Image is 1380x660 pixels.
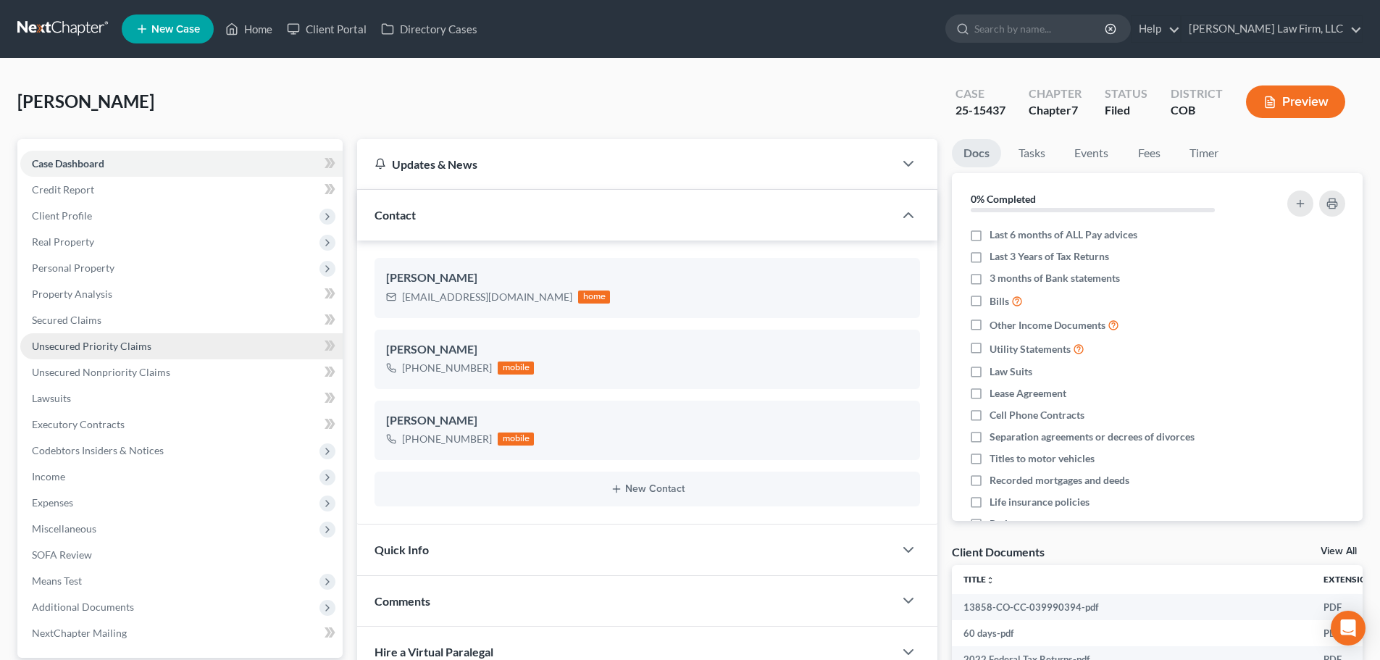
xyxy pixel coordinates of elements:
[974,15,1107,42] input: Search by name...
[32,366,170,378] span: Unsecured Nonpriority Claims
[20,359,343,385] a: Unsecured Nonpriority Claims
[1171,85,1223,102] div: District
[402,290,572,304] div: [EMAIL_ADDRESS][DOMAIN_NAME]
[375,208,416,222] span: Contact
[20,412,343,438] a: Executory Contracts
[1071,103,1078,117] span: 7
[1007,139,1057,167] a: Tasks
[952,594,1312,620] td: 13858-CO-CC-039990394-pdf
[32,392,71,404] span: Lawsuits
[990,386,1066,401] span: Lease Agreement
[955,85,1005,102] div: Case
[952,544,1045,559] div: Client Documents
[498,362,534,375] div: mobile
[986,576,995,585] i: unfold_more
[402,432,492,446] div: [PHONE_NUMBER]
[1171,102,1223,119] div: COB
[990,517,1130,531] span: Retirement account statements
[280,16,374,42] a: Client Portal
[20,385,343,412] a: Lawsuits
[971,193,1036,205] strong: 0% Completed
[1321,546,1357,556] a: View All
[386,483,908,495] button: New Contact
[32,314,101,326] span: Secured Claims
[990,294,1009,309] span: Bills
[32,444,164,456] span: Codebtors Insiders & Notices
[20,307,343,333] a: Secured Claims
[990,430,1195,444] span: Separation agreements or decrees of divorces
[32,235,94,248] span: Real Property
[32,262,114,274] span: Personal Property
[1132,16,1180,42] a: Help
[32,575,82,587] span: Means Test
[990,364,1032,379] span: Law Suits
[952,620,1312,646] td: 60 days-pdf
[20,151,343,177] a: Case Dashboard
[32,209,92,222] span: Client Profile
[990,227,1137,242] span: Last 6 months of ALL Pay advices
[1331,611,1366,646] div: Open Intercom Messenger
[386,270,908,287] div: [PERSON_NAME]
[1105,102,1147,119] div: Filed
[1246,85,1345,118] button: Preview
[1182,16,1362,42] a: [PERSON_NAME] Law Firm, LLC
[990,318,1105,333] span: Other Income Documents
[32,627,127,639] span: NextChapter Mailing
[386,412,908,430] div: [PERSON_NAME]
[1178,139,1230,167] a: Timer
[990,495,1090,509] span: Life insurance policies
[1029,102,1082,119] div: Chapter
[402,361,492,375] div: [PHONE_NUMBER]
[218,16,280,42] a: Home
[963,574,995,585] a: Titleunfold_more
[955,102,1005,119] div: 25-15437
[952,139,1001,167] a: Docs
[375,645,493,659] span: Hire a Virtual Paralegal
[990,473,1129,488] span: Recorded mortgages and deeds
[32,418,125,430] span: Executory Contracts
[990,249,1109,264] span: Last 3 Years of Tax Returns
[386,341,908,359] div: [PERSON_NAME]
[1063,139,1120,167] a: Events
[32,157,104,170] span: Case Dashboard
[990,408,1084,422] span: Cell Phone Contracts
[375,543,429,556] span: Quick Info
[20,542,343,568] a: SOFA Review
[20,281,343,307] a: Property Analysis
[20,333,343,359] a: Unsecured Priority Claims
[375,594,430,608] span: Comments
[20,177,343,203] a: Credit Report
[1126,139,1172,167] a: Fees
[32,601,134,613] span: Additional Documents
[20,620,343,646] a: NextChapter Mailing
[151,24,200,35] span: New Case
[578,291,610,304] div: home
[32,548,92,561] span: SOFA Review
[990,451,1095,466] span: Titles to motor vehicles
[990,342,1071,356] span: Utility Statements
[498,433,534,446] div: mobile
[375,156,877,172] div: Updates & News
[32,340,151,352] span: Unsecured Priority Claims
[17,91,154,112] span: [PERSON_NAME]
[1029,85,1082,102] div: Chapter
[32,288,112,300] span: Property Analysis
[1105,85,1147,102] div: Status
[32,496,73,509] span: Expenses
[32,183,94,196] span: Credit Report
[32,470,65,483] span: Income
[374,16,485,42] a: Directory Cases
[990,271,1120,285] span: 3 months of Bank statements
[32,522,96,535] span: Miscellaneous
